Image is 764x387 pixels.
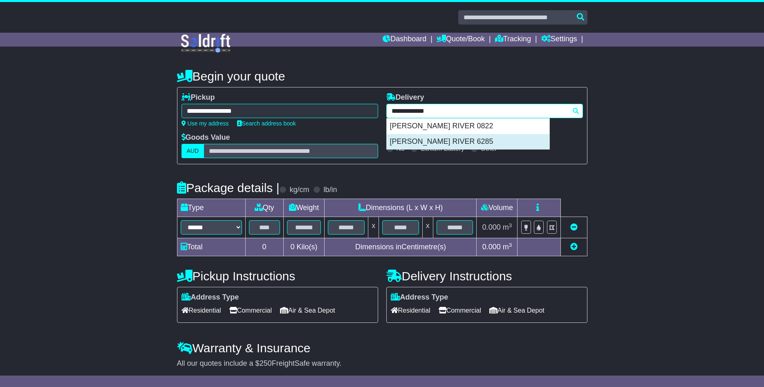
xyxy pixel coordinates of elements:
a: Add new item [570,243,578,251]
span: m [503,223,512,231]
a: Remove this item [570,223,578,231]
td: Dimensions in Centimetre(s) [325,238,477,256]
h4: Package details | [177,181,280,195]
div: All our quotes include a $ FreightSafe warranty. [177,359,587,368]
span: Commercial [439,304,481,317]
label: kg/cm [289,186,309,195]
span: 0.000 [482,223,501,231]
a: Use my address [181,120,229,127]
span: m [503,243,512,251]
span: Residential [391,304,430,317]
label: Address Type [181,293,239,302]
span: Air & Sea Depot [280,304,335,317]
a: Dashboard [383,33,426,47]
td: Total [177,238,245,256]
label: Delivery [386,93,424,102]
td: Type [177,199,245,217]
span: 0 [290,243,294,251]
span: Residential [181,304,221,317]
span: Air & Sea Depot [489,304,544,317]
a: Quote/Book [437,33,485,47]
a: Tracking [495,33,531,47]
h4: Pickup Instructions [177,269,378,283]
div: [PERSON_NAME] RIVER 6285 [387,134,549,150]
td: 0 [245,238,283,256]
label: AUD [181,144,204,158]
td: x [368,217,379,238]
td: Kilo(s) [283,238,325,256]
a: Search address book [237,120,296,127]
h4: Begin your quote [177,69,587,83]
td: Volume [477,199,518,217]
td: Weight [283,199,325,217]
label: Pickup [181,93,215,102]
span: 0.000 [482,243,501,251]
span: 250 [260,359,272,367]
a: Settings [541,33,577,47]
sup: 3 [509,222,512,228]
typeahead: Please provide city [386,104,583,118]
label: lb/in [323,186,337,195]
h4: Warranty & Insurance [177,341,587,355]
label: Goods Value [181,133,230,142]
sup: 3 [509,242,512,248]
div: [PERSON_NAME] RIVER 0822 [387,119,549,134]
td: Qty [245,199,283,217]
td: Dimensions (L x W x H) [325,199,477,217]
h4: Delivery Instructions [386,269,587,283]
td: x [422,217,433,238]
span: Commercial [229,304,272,317]
label: Address Type [391,293,448,302]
